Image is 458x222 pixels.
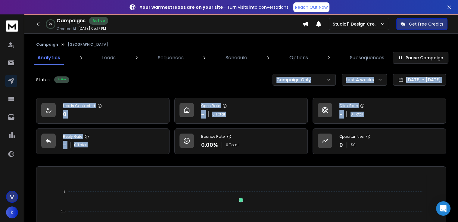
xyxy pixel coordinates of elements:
p: Get Free Credits [409,21,443,27]
a: Leads [98,51,119,65]
p: 0.00 % [201,141,218,149]
button: [DATE] - [DATE] [393,74,446,86]
p: - [201,110,204,119]
button: K [6,206,18,218]
p: Reach Out Now [295,4,328,10]
p: Campaign Only [276,77,313,83]
p: Subsequences [350,54,384,61]
p: Open Rate [201,103,220,108]
p: Opportunities [339,134,364,139]
button: Pause Campaign [393,52,448,64]
p: - [63,141,66,149]
div: Open Intercom Messenger [436,201,450,216]
a: Reply Rate-0 Total [36,128,170,154]
p: $ 0 [351,143,356,147]
p: 0 Total [74,143,87,147]
p: 0 % [49,22,52,26]
p: Created At: [57,26,77,31]
p: Analytics [37,54,60,61]
p: 0 Total [351,112,363,117]
button: Get Free Credits [396,18,447,30]
p: Leads [102,54,116,61]
a: Click Rate-0 Total [313,98,446,124]
p: Schedule [226,54,247,61]
p: Click Rate [339,103,358,108]
h1: Campaigns [57,17,86,24]
p: Studio11 Design Creative [333,21,380,27]
img: logo [6,20,18,32]
a: Analytics [34,51,64,65]
tspan: 2 [64,190,66,193]
p: 0 Total [226,143,238,147]
div: Active [89,17,108,25]
p: Bounce Rate [201,134,225,139]
p: Options [289,54,308,61]
a: Subsequences [346,51,388,65]
a: Leads Contacted0 [36,98,170,124]
a: Schedule [222,51,251,65]
p: Status: [36,77,51,83]
a: Opportunities0$0 [313,128,446,154]
p: - [339,110,343,119]
p: 0 Total [212,112,225,117]
p: 0 [63,110,67,119]
div: Active [54,76,69,83]
a: Options [286,51,312,65]
a: Open Rate-0 Total [174,98,308,124]
a: Reach Out Now [293,2,329,12]
a: Bounce Rate0.00%0 Total [174,128,308,154]
tspan: 1.5 [61,209,66,213]
p: Leads Contacted [63,103,95,108]
p: 0 [339,141,343,149]
p: Reply Rate [63,134,82,139]
strong: Your warmest leads are on your site [140,4,223,10]
p: Sequences [158,54,184,61]
button: Campaign [36,42,58,47]
p: [DATE] 05:17 PM [78,26,106,31]
p: [GEOGRAPHIC_DATA] [68,42,108,47]
a: Sequences [154,51,187,65]
p: – Turn visits into conversations [140,4,288,10]
p: Last 4 weeks [346,77,376,83]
